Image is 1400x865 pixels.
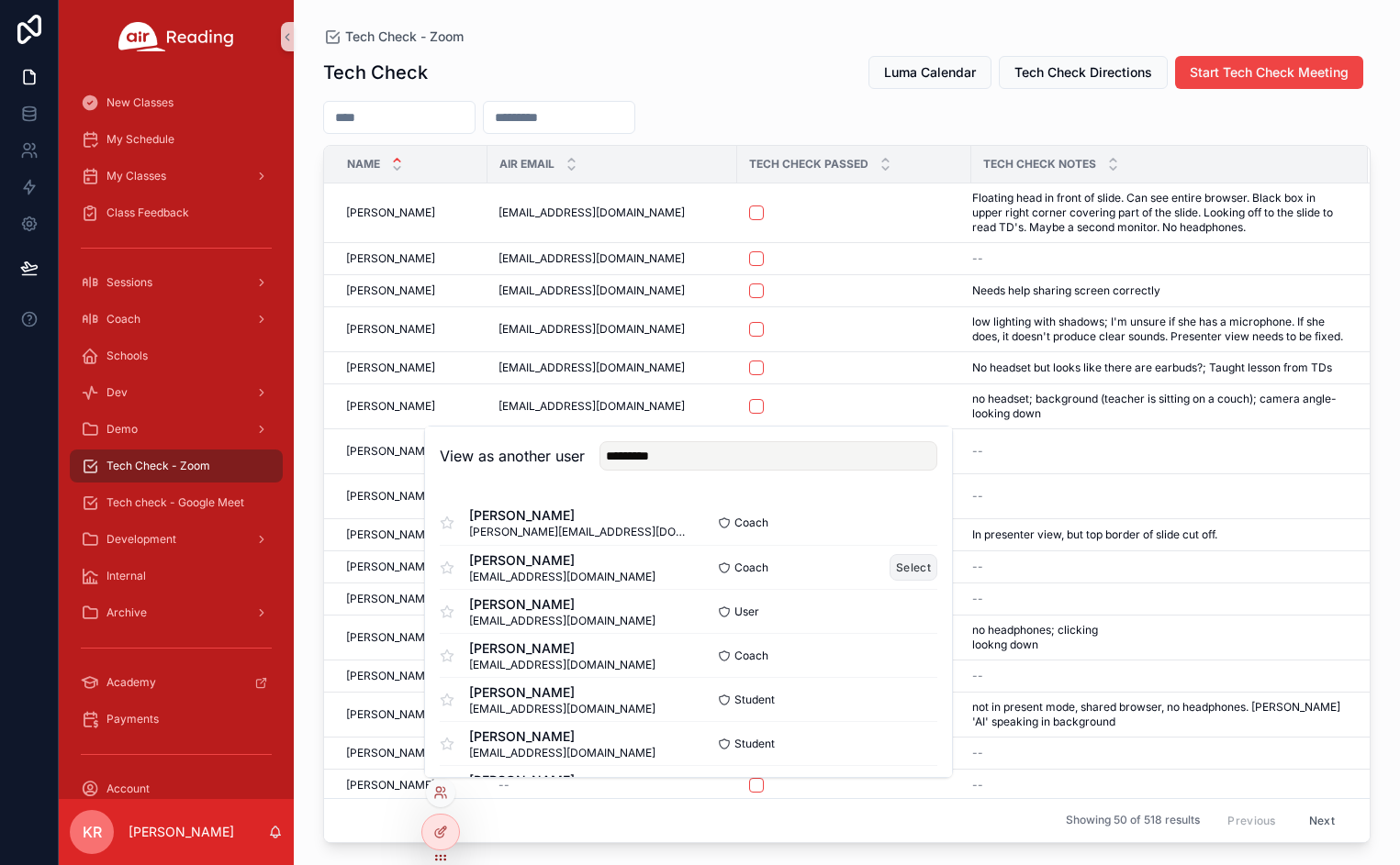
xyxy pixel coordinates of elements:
[469,727,655,746] span: [PERSON_NAME]
[70,196,283,229] a: Class Feedback
[972,560,983,574] span: --
[346,746,435,760] span: [PERSON_NAME]
[734,649,768,663] span: Coach
[972,444,983,459] span: --
[972,251,983,266] span: --
[469,639,655,658] span: [PERSON_NAME]
[972,392,1346,421] a: no headset; background (teacher is sitting on a couch); camera angle- looking down
[972,560,1346,574] a: --
[346,778,435,793] span: [PERSON_NAME]
[346,592,435,606] span: [PERSON_NAME]
[70,123,283,156] a: My Schedule
[70,303,283,336] a: Coach
[346,322,476,337] a: [PERSON_NAME]
[469,506,689,525] span: [PERSON_NAME]
[70,560,283,593] a: Internal
[469,746,655,760] span: [EMAIL_ADDRESS][DOMAIN_NAME]
[972,283,1160,298] span: Needs help sharing screen correctly
[106,569,146,583] span: Internal
[498,360,685,375] span: [EMAIL_ADDRESS][DOMAIN_NAME]
[83,821,102,843] span: KR
[346,707,435,722] span: [PERSON_NAME]
[440,445,585,467] h2: View as another user
[972,251,1346,266] a: --
[106,312,140,327] span: Coach
[347,157,380,172] span: Name
[346,360,476,375] a: [PERSON_NAME]
[346,669,435,683] span: [PERSON_NAME]
[346,669,476,683] a: [PERSON_NAME]
[346,489,435,504] span: [PERSON_NAME]
[972,489,983,504] span: --
[498,399,726,414] a: [EMAIL_ADDRESS][DOMAIN_NAME]
[983,157,1096,172] span: Tech Check Notes
[469,658,655,672] span: [EMAIL_ADDRESS][DOMAIN_NAME]
[106,205,189,220] span: Class Feedback
[734,560,768,575] span: Coach
[972,778,1346,793] a: --
[346,283,476,298] a: [PERSON_NAME]
[469,614,655,628] span: [EMAIL_ADDRESS][DOMAIN_NAME]
[498,283,726,298] a: [EMAIL_ADDRESS][DOMAIN_NAME]
[346,560,476,574] a: [PERSON_NAME]
[999,56,1168,89] button: Tech Check Directions
[346,444,435,459] span: [PERSON_NAME]
[106,385,128,400] span: Dev
[1175,56,1363,89] button: Start Tech Check Meeting
[469,595,655,614] span: [PERSON_NAME]
[972,527,1346,542] a: In presenter view, but top border of slide cut off.
[70,339,283,372] a: Schools
[749,157,868,172] span: Tech Check Passed
[346,527,435,542] span: [PERSON_NAME]
[346,560,435,574] span: [PERSON_NAME]
[106,275,152,290] span: Sessions
[70,596,283,629] a: Archive
[972,746,983,760] span: --
[346,205,435,220] span: [PERSON_NAME]
[70,703,283,736] a: Payments
[346,489,476,504] a: [PERSON_NAME]
[972,669,983,683] span: --
[118,22,234,51] img: App logo
[1190,63,1349,82] span: Start Tech Check Meeting
[346,399,435,414] span: [PERSON_NAME]
[346,527,476,542] a: [PERSON_NAME]
[498,205,685,220] span: [EMAIL_ADDRESS][DOMAIN_NAME]
[498,778,726,793] a: --
[70,376,283,409] a: Dev
[346,630,476,645] a: [PERSON_NAME]
[469,683,655,702] span: [PERSON_NAME]
[106,605,147,620] span: Archive
[346,444,476,459] a: [PERSON_NAME]
[106,675,156,690] span: Academy
[346,251,435,266] span: [PERSON_NAME]
[972,360,1332,375] span: No headset but looks like there are earbuds?; Taught lesson from TDs
[323,60,428,85] h1: Tech Check
[498,283,685,298] span: [EMAIL_ADDRESS][DOMAIN_NAME]
[70,266,283,299] a: Sessions
[70,523,283,556] a: Development
[346,322,435,337] span: [PERSON_NAME]
[498,778,510,793] span: --
[972,700,1346,729] a: not in present mode, shared browser, no headphones. [PERSON_NAME] 'AI' speaking in background
[972,592,983,606] span: --
[972,592,1346,606] a: --
[972,527,1217,542] span: In presenter view, but top border of slide cut off.
[498,360,726,375] a: [EMAIL_ADDRESS][DOMAIN_NAME]
[972,315,1346,344] a: low lighting with shadows; I'm unsure if she has a microphone. If she does, it doesn't produce cl...
[498,322,726,337] a: [EMAIL_ADDRESS][DOMAIN_NAME]
[70,772,283,805] a: Account
[70,486,283,519] a: Tech check - Google Meet
[323,28,464,46] a: Tech Check - Zoom
[346,205,476,220] a: [PERSON_NAME]
[972,283,1346,298] a: Needs help sharing screen correctly
[106,459,210,473] span: Tech Check - Zoom
[469,570,655,584] span: [EMAIL_ADDRESS][DOMAIN_NAME]
[106,169,166,183] span: My Classes
[106,132,174,147] span: My Schedule
[972,191,1346,235] a: Floating head in front of slide. Can see entire browser. Black box in upper right corner covering...
[1066,814,1200,828] span: Showing 50 of 518 results
[972,623,1167,652] span: no headphones; clicking lookng down
[972,746,1346,760] a: --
